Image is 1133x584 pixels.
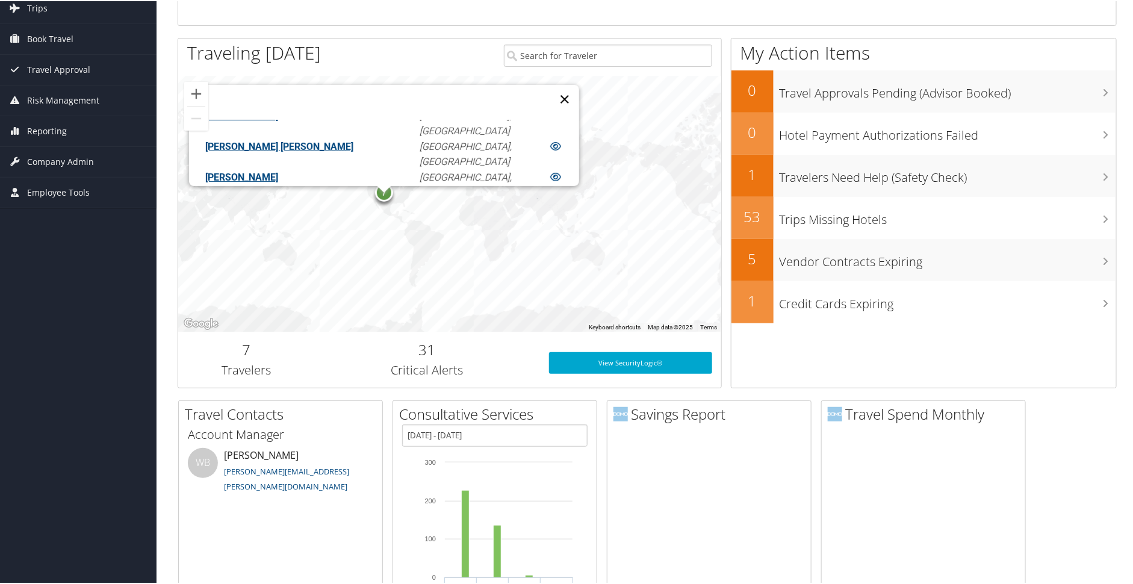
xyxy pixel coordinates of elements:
h3: Credit Cards Expiring [780,288,1116,311]
a: 1Credit Cards Expiring [731,280,1116,322]
span: Book Travel [27,23,73,53]
h3: Critical Alerts [323,361,531,377]
span: Travel Approval [27,54,90,84]
li: [PERSON_NAME] [182,447,379,496]
tspan: 200 [425,496,436,503]
tspan: 300 [425,458,436,465]
tspan: 0 [432,573,436,580]
h3: Travel Approvals Pending (Advisor Booked) [780,78,1116,101]
h2: 1 [731,290,774,310]
button: Zoom out [184,105,208,129]
div: 7 [375,182,393,200]
a: Open this area in Google Maps (opens a new window) [181,315,221,331]
h2: 7 [187,338,305,359]
a: View SecurityLogic® [549,351,712,373]
input: Search for Traveler [504,43,712,66]
h3: Trips Missing Hotels [780,204,1116,227]
a: [PERSON_NAME] [PERSON_NAME] [205,139,353,151]
h3: Account Manager [188,425,373,442]
div: WB [188,447,218,477]
img: domo-logo.png [613,406,628,420]
button: Close [550,84,579,113]
h2: 5 [731,247,774,268]
em: [GEOGRAPHIC_DATA], [GEOGRAPHIC_DATA] [420,170,512,197]
img: Google [181,315,221,331]
a: 53Trips Missing Hotels [731,196,1116,238]
h2: Travel Spend Monthly [828,403,1025,423]
a: 0Travel Approvals Pending (Advisor Booked) [731,69,1116,111]
button: Keyboard shortcuts [589,322,641,331]
h3: Vendor Contracts Expiring [780,246,1116,269]
h2: 31 [323,338,531,359]
span: Map data ©2025 [648,323,694,329]
span: Reporting [27,115,67,145]
a: Terms (opens in new tab) [701,323,718,329]
h1: Traveling [DATE] [187,39,321,64]
h2: Consultative Services [399,403,597,423]
em: [GEOGRAPHIC_DATA], [GEOGRAPHIC_DATA] [420,108,512,135]
em: [GEOGRAPHIC_DATA], [GEOGRAPHIC_DATA] [420,139,512,166]
h3: Travelers [187,361,305,377]
span: Employee Tools [27,176,90,207]
a: [PERSON_NAME][EMAIL_ADDRESS][PERSON_NAME][DOMAIN_NAME] [224,465,349,491]
tspan: 100 [425,534,436,541]
h3: Travelers Need Help (Safety Check) [780,162,1116,185]
h2: 53 [731,205,774,226]
a: [PERSON_NAME] [205,170,278,182]
h2: 0 [731,79,774,99]
span: Risk Management [27,84,99,114]
h3: Hotel Payment Authorizations Failed [780,120,1116,143]
a: 5Vendor Contracts Expiring [731,238,1116,280]
img: domo-logo.png [828,406,842,420]
a: 0Hotel Payment Authorizations Failed [731,111,1116,154]
h2: 0 [731,121,774,141]
h2: Savings Report [613,403,811,423]
a: 1Travelers Need Help (Safety Check) [731,154,1116,196]
a: [PERSON_NAME] [205,108,278,120]
button: Zoom in [184,81,208,105]
h2: 1 [731,163,774,184]
h1: My Action Items [731,39,1116,64]
h2: Travel Contacts [185,403,382,423]
span: Company Admin [27,146,94,176]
